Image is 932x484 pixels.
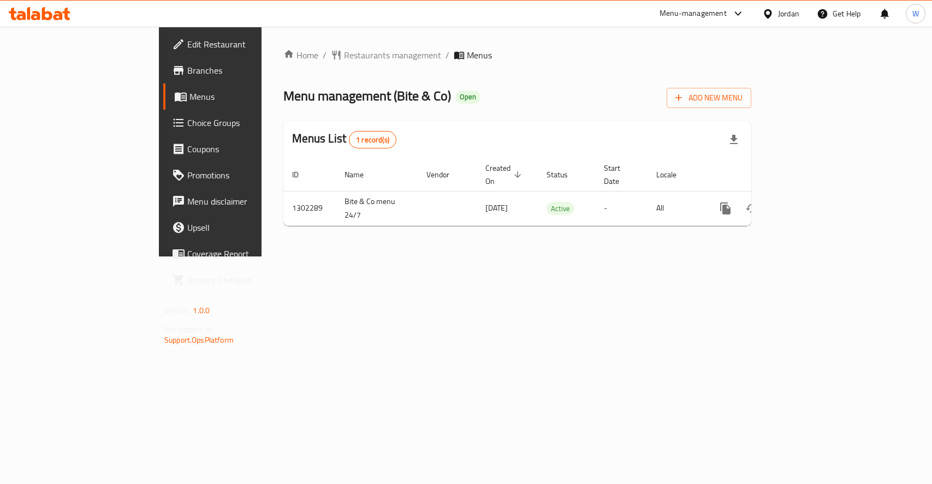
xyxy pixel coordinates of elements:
a: Upsell [163,214,314,241]
a: Coverage Report [163,241,314,267]
button: more [713,195,739,222]
span: Coverage Report [187,247,306,260]
button: Change Status [739,195,765,222]
span: Choice Groups [187,116,306,129]
table: enhanced table [283,158,826,226]
span: Coupons [187,142,306,156]
span: Created On [485,162,525,188]
span: Branches [187,64,306,77]
span: Menus [467,49,492,62]
span: Restaurants management [344,49,441,62]
span: Active [547,202,574,215]
div: Menu-management [660,7,727,20]
span: Get support on: [164,322,215,336]
a: Edit Restaurant [163,31,314,57]
span: Name [345,168,378,181]
div: Active [547,202,574,215]
span: Edit Restaurant [187,38,306,51]
th: Actions [704,158,826,192]
span: Version: [164,303,191,318]
span: Menu disclaimer [187,195,306,208]
a: Coupons [163,136,314,162]
div: Total records count [349,131,396,148]
span: Grocery Checklist [187,273,306,286]
span: Open [455,92,480,101]
span: Status [547,168,582,181]
span: Add New Menu [675,91,743,105]
td: All [648,191,704,225]
a: Menus [163,83,314,110]
span: Start Date [604,162,634,188]
a: Restaurants management [331,49,441,62]
span: Locale [656,168,691,181]
span: Vendor [426,168,464,181]
h2: Menus List [292,130,396,148]
div: Export file [721,127,747,153]
span: Upsell [187,221,306,234]
span: W [912,8,919,20]
span: ID [292,168,313,181]
span: 1.0.0 [193,303,210,318]
li: / [323,49,327,62]
button: Add New Menu [667,88,751,108]
a: Promotions [163,162,314,188]
td: - [595,191,648,225]
span: Promotions [187,169,306,182]
a: Menu disclaimer [163,188,314,214]
a: Branches [163,57,314,83]
a: Choice Groups [163,110,314,136]
a: Support.OpsPlatform [164,333,234,347]
div: Jordan [778,8,799,20]
span: Menus [189,90,306,103]
a: Grocery Checklist [163,267,314,293]
span: [DATE] [485,201,508,215]
div: Open [455,91,480,104]
span: Menu management ( Bite & Co ) [283,83,451,108]
li: / [446,49,449,62]
td: Bite & Co menu 24/7 [336,191,418,225]
nav: breadcrumb [283,49,751,62]
span: 1 record(s) [349,135,396,145]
